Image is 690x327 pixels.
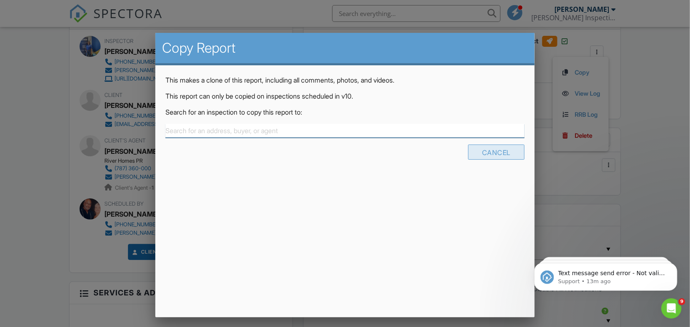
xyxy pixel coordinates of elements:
p: This report can only be copied on inspections scheduled in v10. [165,91,525,101]
p: This makes a clone of this report, including all comments, photos, and videos. [165,75,525,85]
div: Cancel [468,145,525,160]
iframe: Intercom notifications message [522,245,690,304]
p: Search for an inspection to copy this report to: [165,107,525,117]
h2: Copy Report [162,40,528,56]
iframe: Intercom live chat [661,298,682,319]
span: 9 [679,298,685,305]
input: Search for an address, buyer, or agent [165,124,525,138]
